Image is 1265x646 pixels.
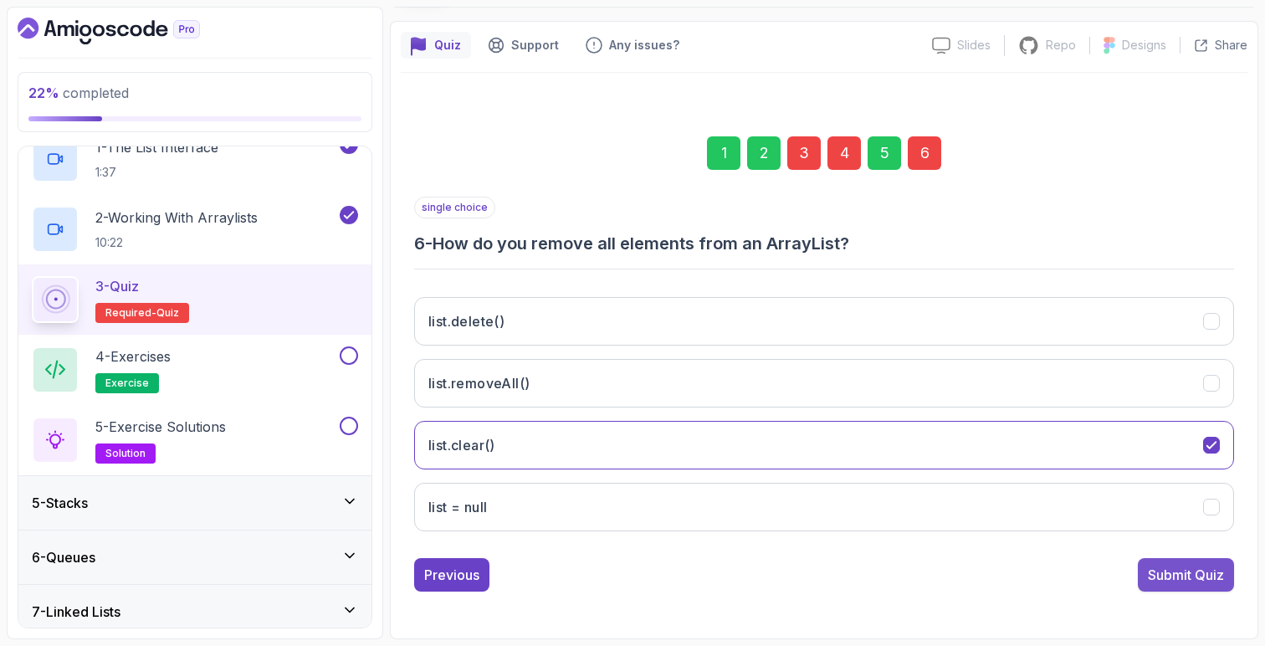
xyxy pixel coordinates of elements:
[32,493,88,513] h3: 5 - Stacks
[18,531,371,584] button: 6-Queues
[414,558,489,592] button: Previous
[18,476,371,530] button: 5-Stacks
[95,234,258,251] p: 10:22
[478,32,569,59] button: Support button
[414,297,1234,346] button: list.delete()
[95,346,171,367] p: 4 - Exercises
[414,421,1234,469] button: list.clear()
[95,164,218,181] p: 1:37
[707,136,740,170] div: 1
[428,311,504,331] h3: list.delete()
[95,137,218,157] p: 1 - The List Interface
[18,18,238,44] a: Dashboard
[95,417,226,437] p: 5 - Exercise Solutions
[428,435,495,455] h3: list.clear()
[28,85,129,101] span: completed
[95,208,258,228] p: 2 - Working With Arraylists
[32,206,358,253] button: 2-Working With Arraylists10:22
[1180,37,1247,54] button: Share
[105,447,146,460] span: solution
[827,136,861,170] div: 4
[28,85,59,101] span: 22 %
[511,37,559,54] p: Support
[32,276,358,323] button: 3-QuizRequired-quiz
[105,377,149,390] span: exercise
[428,373,530,393] h3: list.removeAll()
[32,602,120,622] h3: 7 - Linked Lists
[32,136,358,182] button: 1-The List Interface1:37
[908,136,941,170] div: 6
[1138,558,1234,592] button: Submit Quiz
[957,37,991,54] p: Slides
[105,306,156,320] span: Required-
[32,346,358,393] button: 4-Exercisesexercise
[1215,37,1247,54] p: Share
[156,306,179,320] span: quiz
[1148,565,1224,585] div: Submit Quiz
[401,32,471,59] button: quiz button
[414,359,1234,408] button: list.removeAll()
[868,136,901,170] div: 5
[434,37,461,54] p: Quiz
[414,483,1234,531] button: list = null
[32,547,95,567] h3: 6 - Queues
[576,32,689,59] button: Feedback button
[414,232,1234,255] h3: 6 - How do you remove all elements from an ArrayList?
[414,197,495,218] p: single choice
[18,585,371,638] button: 7-Linked Lists
[1122,37,1166,54] p: Designs
[32,417,358,464] button: 5-Exercise Solutionssolution
[95,276,139,296] p: 3 - Quiz
[609,37,679,54] p: Any issues?
[1046,37,1076,54] p: Repo
[787,136,821,170] div: 3
[424,565,479,585] div: Previous
[428,497,487,517] h3: list = null
[747,136,781,170] div: 2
